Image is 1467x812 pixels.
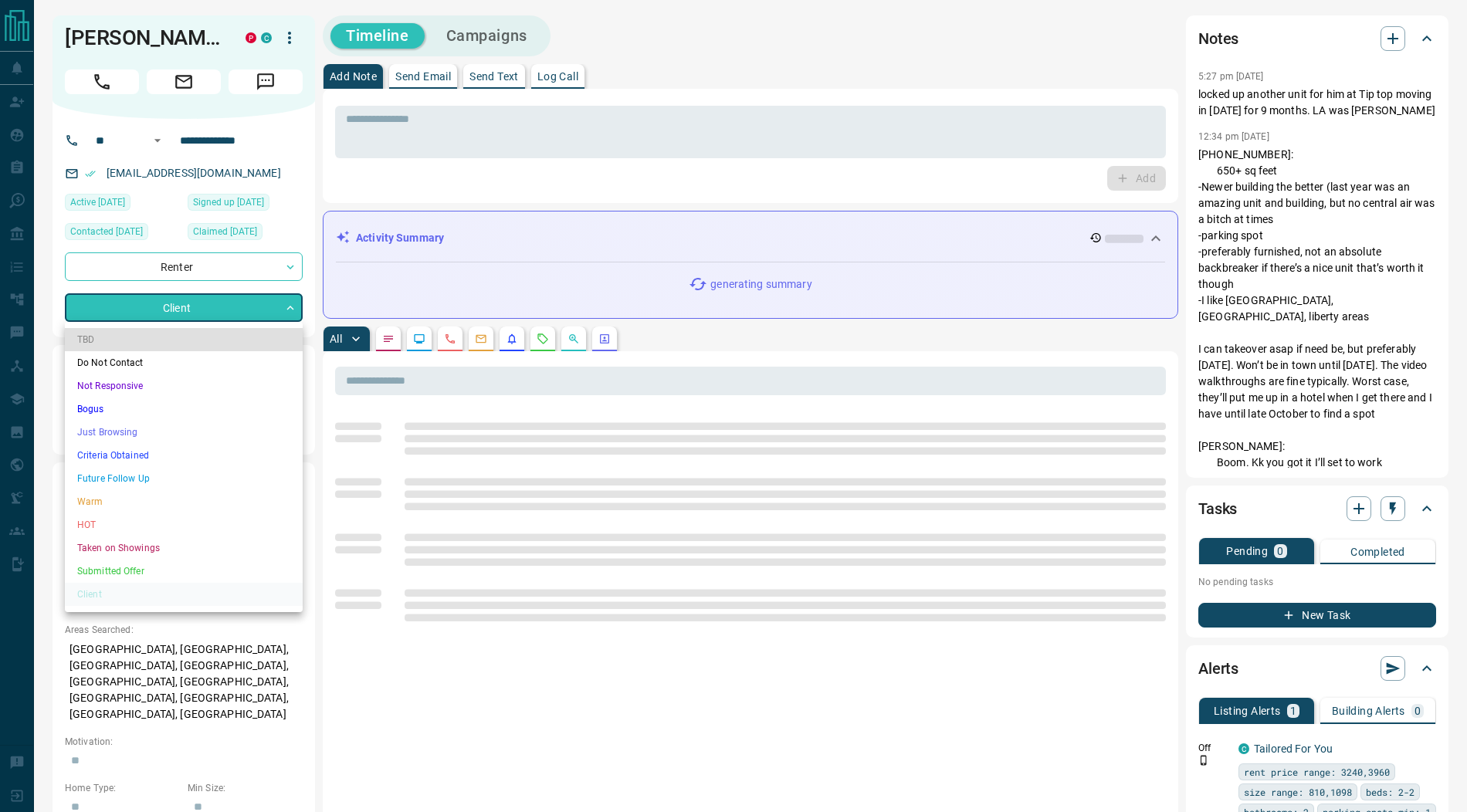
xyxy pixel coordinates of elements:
[65,560,303,583] li: Submitted Offer
[65,421,303,444] li: Just Browsing
[65,467,303,490] li: Future Follow Up
[65,398,303,421] li: Bogus
[65,536,303,560] li: Taken on Showings
[65,444,303,467] li: Criteria Obtained
[65,351,303,374] li: Do Not Contact
[65,374,303,398] li: Not Responsive
[65,490,303,513] li: Warm
[65,513,303,536] li: HOT
[65,328,303,351] li: TBD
